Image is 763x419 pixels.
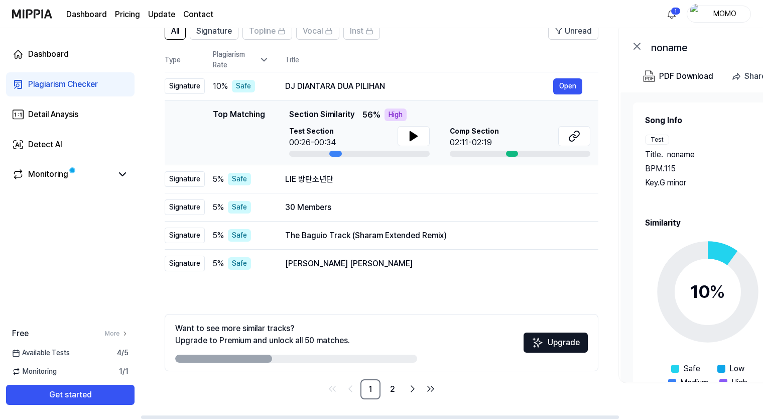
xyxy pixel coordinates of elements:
[664,6,680,22] button: 알림1
[165,379,598,399] nav: pagination
[228,257,251,270] div: Safe
[165,78,205,94] div: Signature
[645,149,663,161] span: Title .
[680,377,708,389] span: Medium
[524,333,588,353] button: Upgrade
[731,377,747,389] span: High
[289,137,336,149] div: 00:26-00:34
[524,341,588,351] a: SparklesUpgrade
[213,173,224,185] span: 5 %
[362,109,380,121] span: 56 %
[289,109,354,121] span: Section Similarity
[360,379,380,399] a: 1
[12,366,57,377] span: Monitoring
[165,22,186,40] button: All
[115,9,140,21] a: Pricing
[119,366,129,377] span: 1 / 1
[175,323,350,347] div: Want to see more similar tracks? Upgrade to Premium and unlock all 50 matches.
[6,385,135,405] button: Get started
[28,139,62,151] div: Detect AI
[165,199,205,215] div: Signature
[666,8,678,20] img: 알림
[709,281,725,302] span: %
[12,348,70,358] span: Available Tests
[285,230,582,242] div: The Baguio Track (Sharam Extended Remix)
[671,7,681,15] div: 1
[683,363,700,375] span: Safe
[285,48,598,72] th: Title
[659,70,713,83] div: PDF Download
[28,168,68,180] div: Monitoring
[6,133,135,157] a: Detect AI
[405,381,421,397] a: Go to next page
[228,229,251,242] div: Safe
[645,135,669,145] div: Test
[213,109,265,157] div: Top Matching
[232,80,255,92] div: Safe
[228,201,251,214] div: Safe
[28,109,78,121] div: Detail Anaysis
[690,278,725,305] div: 10
[532,337,544,349] img: Sparkles
[117,348,129,358] span: 4 / 5
[213,80,228,92] span: 10 %
[242,22,292,40] button: Topline
[213,201,224,214] span: 5 %
[303,25,323,37] span: Vocal
[165,171,205,187] div: Signature
[28,78,98,90] div: Plagiarism Checker
[105,329,129,338] a: More
[66,9,107,21] a: Dashboard
[450,126,499,137] span: Comp Section
[12,328,29,340] span: Free
[687,6,751,23] button: profileMOMO
[667,149,695,161] span: noname
[285,201,582,214] div: 30 Members
[249,25,276,37] span: Topline
[641,66,715,86] button: PDF Download
[690,4,702,24] img: profile
[6,42,135,66] a: Dashboard
[28,48,69,60] div: Dashboard
[553,78,582,94] button: Open
[6,102,135,127] a: Detail Anaysis
[296,22,339,40] button: Vocal
[213,49,269,70] div: Plagiarism Rate
[183,9,213,21] a: Contact
[148,9,175,21] a: Update
[285,258,582,270] div: [PERSON_NAME] [PERSON_NAME]
[213,230,224,242] span: 5 %
[196,25,232,37] span: Signature
[171,25,179,37] span: All
[285,173,582,185] div: LIE 방탄소년단
[423,381,439,397] a: Go to last page
[385,109,407,121] div: High
[165,228,205,243] div: Signature
[548,22,598,40] button: Unread
[289,126,336,137] span: Test Section
[12,168,112,180] a: Monitoring
[165,48,205,72] th: Type
[165,256,205,271] div: Signature
[324,381,340,397] a: Go to first page
[705,8,744,19] div: MOMO
[190,22,238,40] button: Signature
[350,25,363,37] span: Inst
[565,25,592,37] span: Unread
[450,137,499,149] div: 02:11-02:19
[342,381,358,397] a: Go to previous page
[383,379,403,399] a: 2
[213,258,224,270] span: 5 %
[228,173,251,185] div: Safe
[6,72,135,96] a: Plagiarism Checker
[343,22,380,40] button: Inst
[729,363,744,375] span: Low
[285,80,553,92] div: DJ DIANTARA DUA PILIHAN
[643,70,655,82] img: PDF Download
